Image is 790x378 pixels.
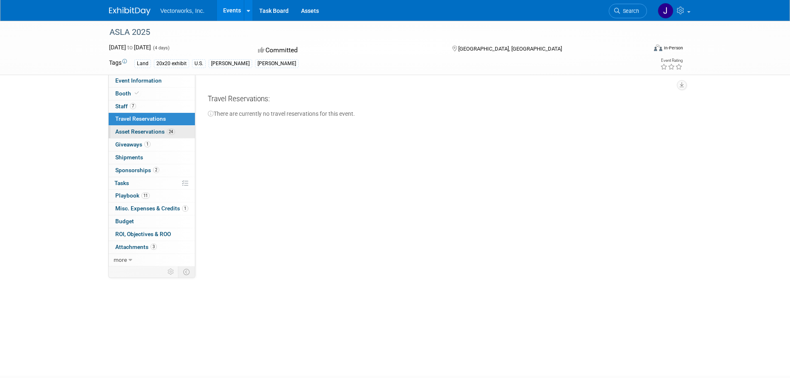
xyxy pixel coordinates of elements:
[135,91,139,95] i: Booth reservation complete
[109,254,195,266] a: more
[115,128,175,135] span: Asset Reservations
[664,45,683,51] div: In-Person
[115,231,171,237] span: ROI, Objectives & ROO
[598,43,683,56] div: Event Format
[115,192,150,199] span: Playbook
[109,190,195,202] a: Playbook11
[115,103,136,110] span: Staff
[109,44,151,51] span: [DATE] [DATE]
[144,141,151,147] span: 1
[458,46,562,52] span: [GEOGRAPHIC_DATA], [GEOGRAPHIC_DATA]
[115,154,143,161] span: Shipments
[115,205,188,212] span: Misc. Expenses & Credits
[153,167,159,173] span: 2
[658,3,673,19] img: Jennifer Niziolek
[109,100,195,113] a: Staff7
[115,77,162,84] span: Event Information
[114,180,129,186] span: Tasks
[255,59,299,68] div: [PERSON_NAME]
[109,215,195,228] a: Budget
[109,241,195,254] a: Attachments3
[109,139,195,151] a: Giveaways1
[182,205,188,212] span: 1
[114,256,127,263] span: more
[109,7,151,15] img: ExhibitDay
[208,107,675,118] div: There are currently no travel reservations for this event.
[654,44,662,51] img: Format-Inperson.png
[109,75,195,87] a: Event Information
[126,44,134,51] span: to
[152,45,170,51] span: (4 days)
[115,141,151,148] span: Giveaways
[167,129,175,135] span: 24
[109,202,195,215] a: Misc. Expenses & Credits1
[209,59,252,68] div: [PERSON_NAME]
[134,59,151,68] div: Land
[154,59,189,68] div: 20x20 exhibit
[160,7,205,14] span: Vectorworks, Inc.
[178,266,195,277] td: Toggle Event Tabs
[109,177,195,190] a: Tasks
[130,103,136,109] span: 7
[115,244,157,250] span: Attachments
[609,4,647,18] a: Search
[141,193,150,199] span: 11
[115,90,141,97] span: Booth
[115,218,134,224] span: Budget
[107,25,634,40] div: ASLA 2025
[109,151,195,164] a: Shipments
[255,43,439,58] div: Committed
[660,59,683,63] div: Event Rating
[164,266,178,277] td: Personalize Event Tab Strip
[109,228,195,241] a: ROI, Objectives & ROO
[109,88,195,100] a: Booth
[115,115,166,122] span: Travel Reservations
[620,8,639,14] span: Search
[151,244,157,250] span: 3
[115,167,159,173] span: Sponsorships
[192,59,206,68] div: U.S.
[109,59,127,68] td: Tags
[109,126,195,138] a: Asset Reservations24
[109,164,195,177] a: Sponsorships2
[109,113,195,125] a: Travel Reservations
[208,94,675,107] div: Travel Reservations:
